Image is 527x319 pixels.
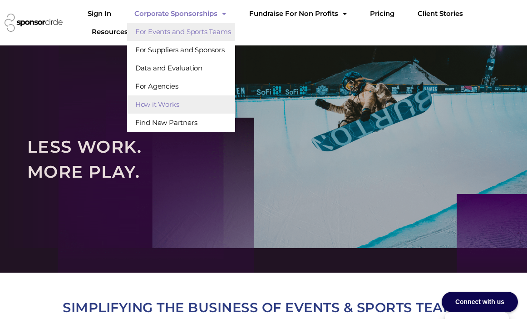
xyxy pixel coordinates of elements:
[442,292,518,312] div: Connect with us
[127,77,236,95] a: For Agencies
[5,14,63,32] img: Sponsor Circle logo
[127,59,236,77] a: Data and Evaluation
[14,296,513,319] h2: SIMPLIFYING THE BUSINESS OF EVENTS & SPORTS TEAMS
[127,95,236,114] a: How it Works
[80,5,118,23] a: Sign In
[127,41,236,59] a: For Suppliers and Sponsors
[80,5,527,41] nav: Menu
[410,5,470,23] a: Client Stories
[127,23,236,41] a: For Events and Sports Teams
[127,5,233,23] a: Corporate SponsorshipsMenu Toggle
[27,134,500,184] h2: LESS WORK. MORE PLAY.
[127,23,236,132] ul: Corporate SponsorshipsMenu Toggle
[242,5,354,23] a: Fundraise For Non ProfitsMenu Toggle
[127,114,236,132] a: Find New Partners
[363,5,402,23] a: Pricing
[84,23,144,41] a: Resources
